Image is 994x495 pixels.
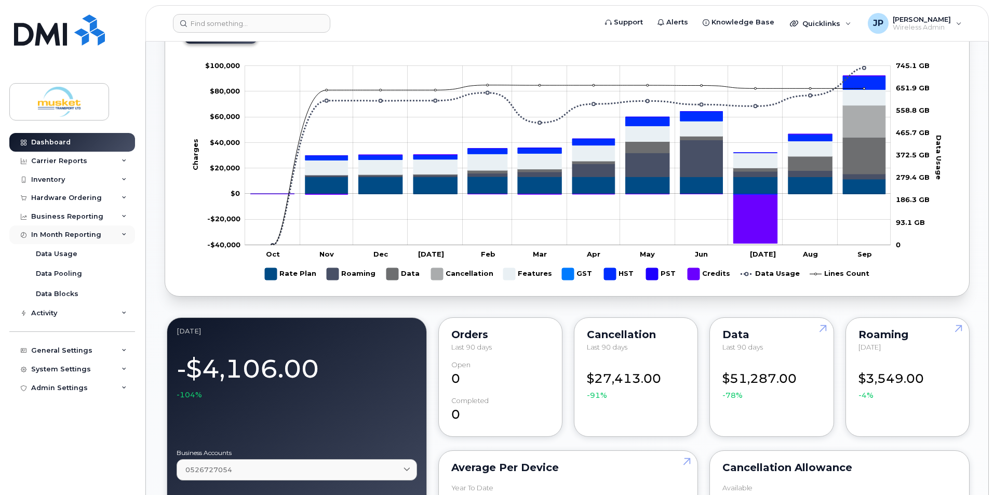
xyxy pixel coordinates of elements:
[251,76,885,195] g: HST
[191,139,199,170] tspan: Charges
[896,173,930,181] tspan: 279.4 GB
[207,240,240,249] tspan: -$40,000
[386,264,421,284] g: Data
[266,250,280,258] tspan: Oct
[598,12,650,33] a: Support
[640,250,655,258] tspan: May
[207,240,240,249] g: $0
[451,361,471,369] div: Open
[210,138,240,146] tspan: $40,000
[265,264,316,284] g: Rate Plan
[857,250,872,258] tspan: Sep
[722,330,821,339] div: Data
[210,112,240,121] tspan: $60,000
[185,465,232,475] span: 0526727054
[451,397,549,424] div: 0
[586,250,600,258] tspan: Apr
[481,250,495,258] tspan: Feb
[177,348,417,400] div: -$4,106.00
[451,343,492,351] span: Last 90 days
[896,61,930,70] tspan: 745.1 GB
[210,112,240,121] g: $0
[327,264,376,284] g: Roaming
[451,463,686,472] div: Average per Device
[177,390,202,400] span: -104%
[741,264,800,284] g: Data Usage
[896,151,930,159] tspan: 372.5 GB
[722,361,821,401] div: $51,287.00
[893,15,951,23] span: [PERSON_NAME]
[858,330,957,339] div: Roaming
[802,250,818,258] tspan: Aug
[935,135,943,179] tspan: Data Usage
[533,250,547,258] tspan: Mar
[722,343,763,351] span: Last 90 days
[896,195,930,204] tspan: 186.3 GB
[177,327,417,336] div: October 2025
[695,12,782,33] a: Knowledge Base
[896,218,925,226] tspan: 93.1 GB
[873,17,883,30] span: JP
[191,61,944,284] g: Chart
[722,484,753,492] div: available
[783,13,858,34] div: Quicklinks
[896,240,901,249] tspan: 0
[711,17,774,28] span: Knowledge Base
[722,463,957,472] div: Cancellation Allowance
[896,128,930,137] tspan: 465.7 GB
[451,361,549,388] div: 0
[210,164,240,172] tspan: $20,000
[722,390,743,400] span: -78%
[451,397,489,405] div: completed
[587,390,607,400] span: -91%
[373,250,388,258] tspan: Dec
[205,61,240,70] g: $0
[802,19,840,28] span: Quicklinks
[614,17,643,28] span: Support
[604,264,636,284] g: HST
[503,264,552,284] g: Features
[451,484,493,492] div: Year to Date
[858,390,874,400] span: -4%
[210,87,240,95] tspan: $80,000
[750,250,776,258] tspan: [DATE]
[265,264,869,284] g: Legend
[646,264,677,284] g: PST
[810,264,869,284] g: Lines Count
[210,138,240,146] g: $0
[431,264,493,284] g: Cancellation
[418,250,444,258] tspan: [DATE]
[205,61,240,70] tspan: $100,000
[210,87,240,95] g: $0
[210,164,240,172] g: $0
[587,343,627,351] span: Last 90 days
[177,450,417,456] label: Business Accounts
[251,136,885,194] g: Data
[861,13,969,34] div: Josh Potts
[587,361,685,401] div: $27,413.00
[858,343,881,351] span: [DATE]
[695,250,708,258] tspan: Jun
[319,250,334,258] tspan: Nov
[231,189,240,197] tspan: $0
[173,14,330,33] input: Find something...
[896,106,930,114] tspan: 558.8 GB
[858,361,957,401] div: $3,549.00
[666,17,688,28] span: Alerts
[893,23,951,32] span: Wireless Admin
[451,330,549,339] div: Orders
[207,215,240,223] tspan: -$20,000
[177,459,417,480] a: 0526727054
[587,330,685,339] div: Cancellation
[688,264,730,284] g: Credits
[562,264,594,284] g: GST
[896,84,930,92] tspan: 651.9 GB
[251,177,885,194] g: Rate Plan
[650,12,695,33] a: Alerts
[207,215,240,223] g: $0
